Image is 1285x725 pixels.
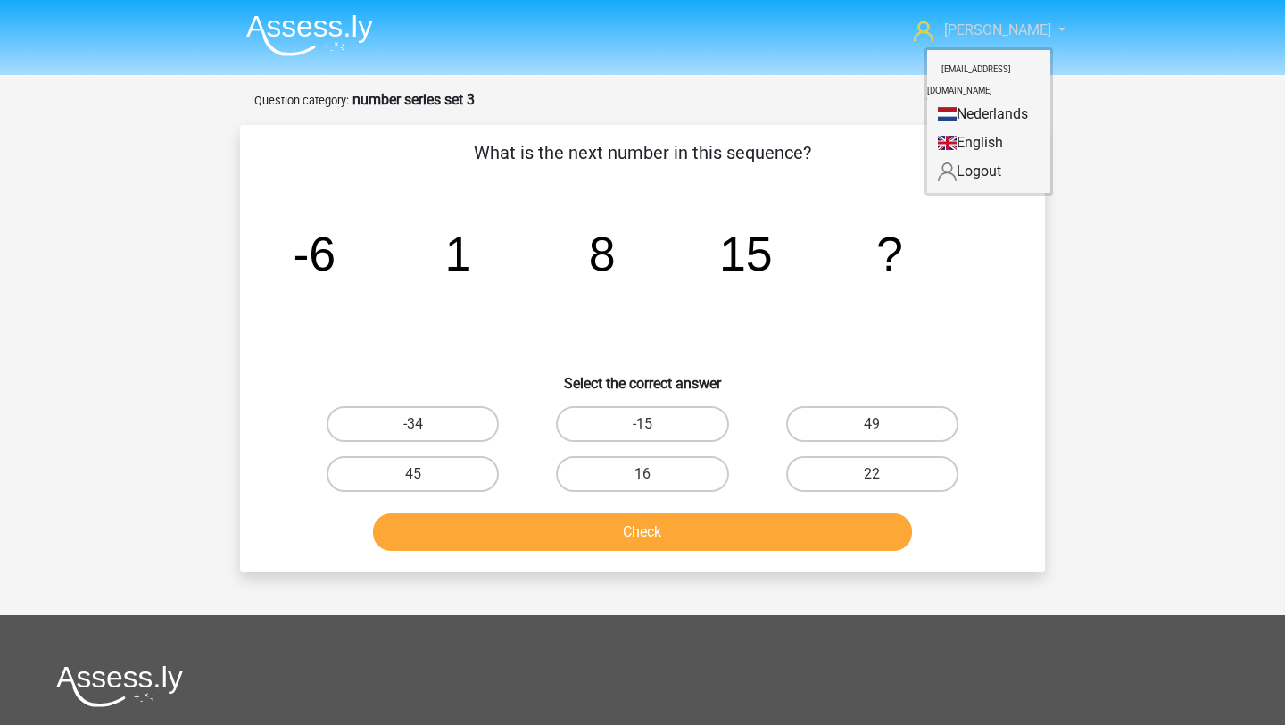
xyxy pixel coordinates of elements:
[786,406,958,442] label: 49
[907,20,1053,41] a: [PERSON_NAME]
[269,139,1016,166] p: What is the next number in this sequence?
[373,513,913,551] button: Check
[56,665,183,707] img: Assessly logo
[246,14,373,56] img: Assessly
[589,227,616,280] tspan: 8
[719,227,773,280] tspan: 15
[254,94,349,107] small: Question category:
[927,50,1011,110] small: [EMAIL_ADDRESS][DOMAIN_NAME]
[876,227,903,280] tspan: ?
[927,100,1050,129] a: Nederlands
[327,456,499,492] label: 45
[924,47,1053,196] div: [PERSON_NAME]
[927,129,1050,157] a: English
[927,157,1050,186] a: Logout
[327,406,499,442] label: -34
[352,91,475,108] strong: number series set 3
[786,456,958,492] label: 22
[445,227,472,280] tspan: 1
[556,406,728,442] label: -15
[269,361,1016,392] h6: Select the correct answer
[556,456,728,492] label: 16
[293,227,336,280] tspan: -6
[944,21,1051,38] span: [PERSON_NAME]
